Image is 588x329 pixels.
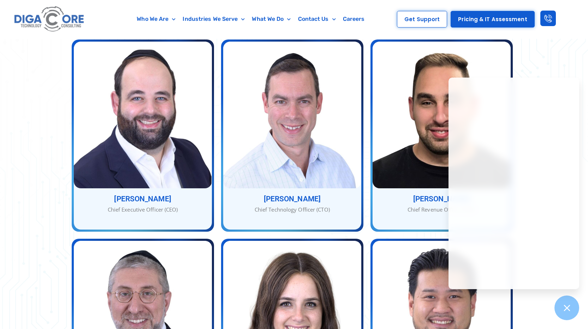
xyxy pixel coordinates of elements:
[223,195,361,203] h3: [PERSON_NAME]
[339,11,368,27] a: Careers
[373,195,511,203] h3: [PERSON_NAME]
[373,42,511,188] img: Jacob Berezin - Chief Revenue Officer (CRO)
[12,4,87,35] img: Digacore logo 1
[295,11,339,27] a: Contact Us
[223,206,361,214] div: Chief Technology Officer (CTO)
[458,17,527,22] span: Pricing & IT Assessment
[74,206,212,214] div: Chief Executive Officer (CEO)
[223,42,361,188] img: Nathan Berger - Chief Technology Officer (CTO)
[248,11,294,27] a: What We Do
[451,11,534,28] a: Pricing & IT Assessment
[449,78,579,289] iframe: Chatgenie Messenger
[179,11,248,27] a: Industries We Serve
[404,17,440,22] span: Get Support
[133,11,179,27] a: Who We Are
[117,11,384,27] nav: Menu
[74,42,212,188] img: Abe-Kramer - Chief Executive Officer (CEO)
[373,206,511,214] div: Chief Revenue Officer (CRO)
[74,195,212,203] h3: [PERSON_NAME]
[397,11,447,28] a: Get Support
